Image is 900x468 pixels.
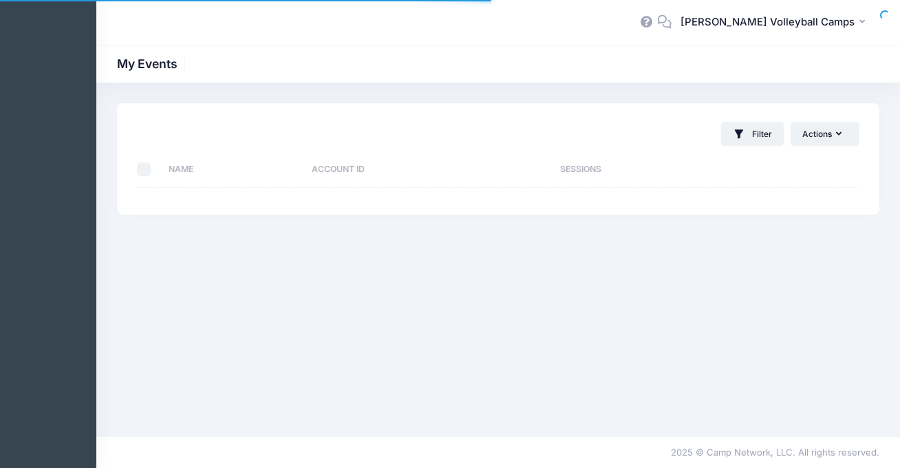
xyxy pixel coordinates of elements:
[305,151,554,188] th: Account ID
[681,14,855,30] span: [PERSON_NAME] Volleyball Camps
[554,151,759,188] th: Sessions
[721,122,784,146] button: Filter
[162,151,305,188] th: Name
[791,122,859,145] button: Actions
[117,56,189,71] h1: My Events
[671,447,879,458] span: 2025 © Camp Network, LLC. All rights reserved.
[672,7,879,39] button: [PERSON_NAME] Volleyball Camps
